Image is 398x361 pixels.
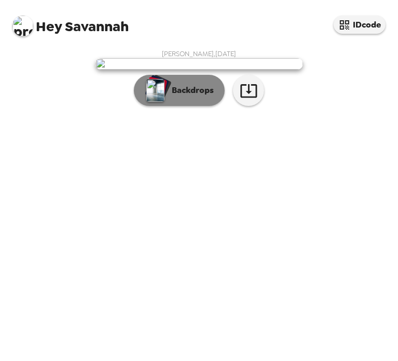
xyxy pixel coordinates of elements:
span: Hey [36,17,62,36]
span: [PERSON_NAME] , [DATE] [162,49,236,58]
button: IDcode [334,16,386,34]
img: profile pic [12,16,33,36]
span: Savannah [12,10,129,34]
button: Backdrops [134,75,225,106]
p: Backdrops [167,84,214,97]
img: user [95,58,303,70]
